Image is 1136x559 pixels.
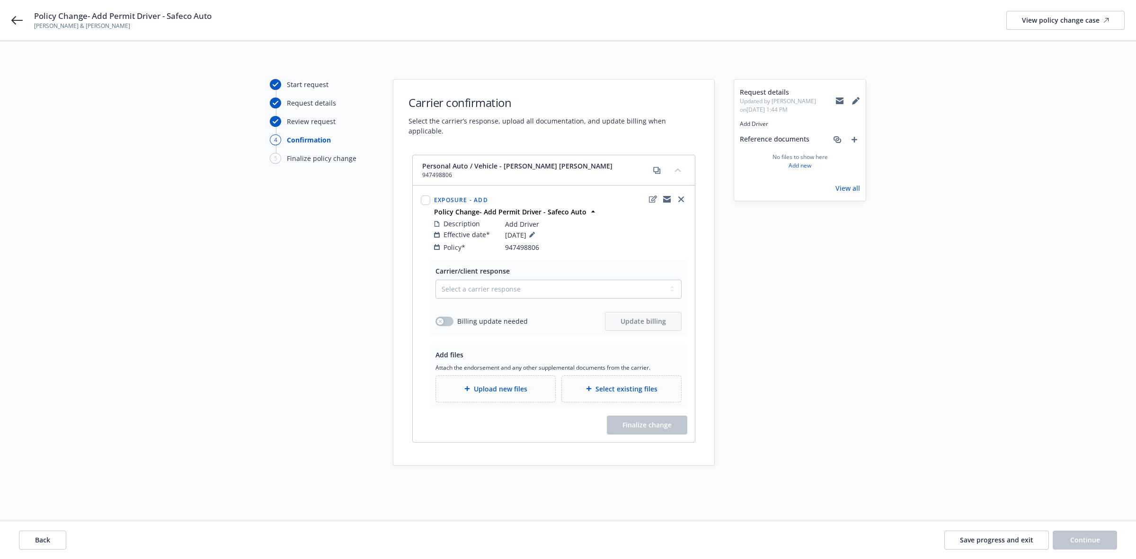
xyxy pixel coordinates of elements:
[835,183,860,193] a: View all
[444,219,480,229] span: Description
[675,194,687,205] a: close
[422,171,612,179] span: 947498806
[434,207,586,216] strong: Policy Change- Add Permit Driver - Safeco Auto
[1006,11,1125,30] a: View policy change case
[270,153,281,164] div: 5
[740,97,835,114] span: Updated by [PERSON_NAME] on [DATE] 1:44 PM
[621,317,666,326] span: Update billing
[740,134,809,145] span: Reference documents
[561,375,682,402] div: Select existing files
[35,535,50,544] span: Back
[435,350,463,359] span: Add files
[1070,535,1100,544] span: Continue
[789,161,811,170] a: Add new
[832,134,843,145] a: associate
[435,375,556,402] div: Upload new files
[772,153,828,161] span: No files to show here
[287,80,328,89] div: Start request
[849,134,860,145] a: add
[270,134,281,145] div: 4
[408,116,699,136] span: Select the carrier’s response, upload all documentation, and update billing when applicable.
[434,196,488,204] span: Exposure - Add
[647,194,658,205] a: edit
[408,95,699,110] h1: Carrier confirmation
[287,135,331,145] div: Confirmation
[413,155,695,186] div: Personal Auto / Vehicle - [PERSON_NAME] [PERSON_NAME]947498806copycollapse content
[505,242,539,252] span: 947498806
[505,219,539,229] span: Add Driver
[435,364,682,372] span: Attach the endorsement and any other supplemental documents from the carrier.
[740,120,860,128] span: Add Driver
[444,242,465,252] span: Policy*
[960,535,1033,544] span: Save progress and exit
[34,22,212,30] span: [PERSON_NAME] & [PERSON_NAME]
[435,266,510,275] span: Carrier/client response
[607,416,687,435] span: Finalize change
[19,531,66,550] button: Back
[422,161,612,171] span: Personal Auto / Vehicle - [PERSON_NAME] [PERSON_NAME]
[1053,531,1117,550] button: Continue
[595,384,657,394] span: Select existing files
[740,87,835,97] span: Request details
[605,312,682,331] button: Update billing
[34,10,212,22] span: Policy Change- Add Permit Driver - Safeco Auto
[287,153,356,163] div: Finalize policy change
[287,98,336,108] div: Request details
[651,165,663,176] a: copy
[661,194,673,205] a: copyLogging
[670,162,685,177] button: collapse content
[944,531,1049,550] button: Save progress and exit
[505,229,538,240] span: [DATE]
[444,230,490,240] span: Effective date*
[1022,11,1109,29] div: View policy change case
[287,116,336,126] div: Review request
[622,420,672,429] span: Finalize change
[457,316,528,326] span: Billing update needed
[474,384,527,394] span: Upload new files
